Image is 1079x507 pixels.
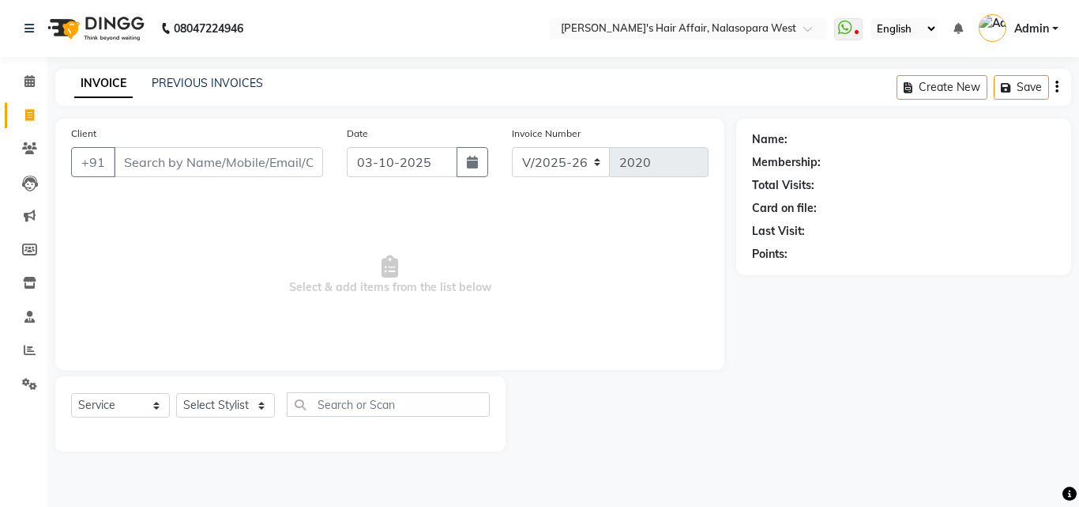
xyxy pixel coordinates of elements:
[152,76,263,90] a: PREVIOUS INVOICES
[994,75,1049,100] button: Save
[71,196,709,354] span: Select & add items from the list below
[40,6,149,51] img: logo
[979,14,1006,42] img: Admin
[74,70,133,98] a: INVOICE
[287,392,490,417] input: Search or Scan
[347,127,368,141] label: Date
[512,127,581,141] label: Invoice Number
[174,6,243,51] b: 08047224946
[752,131,788,148] div: Name:
[1014,21,1049,37] span: Admin
[752,223,805,240] div: Last Visit:
[752,246,788,263] div: Points:
[752,177,814,194] div: Total Visits:
[897,75,987,100] button: Create New
[71,127,96,141] label: Client
[114,147,323,177] input: Search by Name/Mobile/Email/Code
[752,200,817,217] div: Card on file:
[752,154,821,171] div: Membership:
[71,147,115,177] button: +91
